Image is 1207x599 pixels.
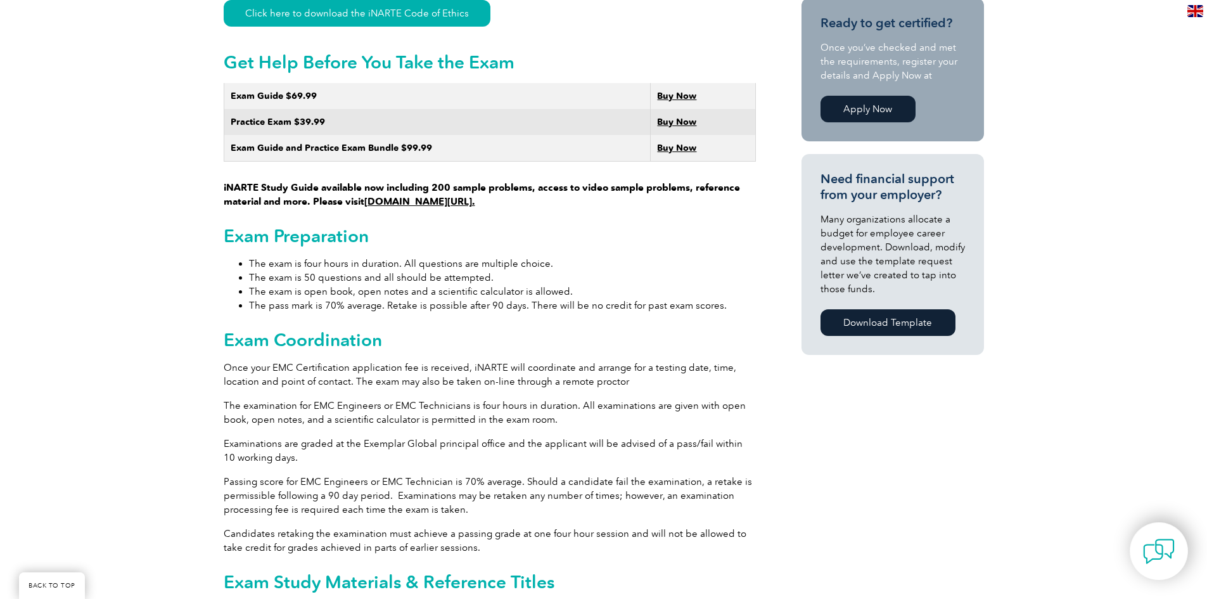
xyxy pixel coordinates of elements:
strong: Exam Guide $69.99 [231,91,317,101]
h2: Exam Preparation [224,226,756,246]
a: BACK TO TOP [19,572,85,599]
p: Examinations are graded at the Exemplar Global principal office and the applicant will be advised... [224,437,756,465]
h2: Exam Study Materials & Reference Titles [224,572,756,592]
p: Once your EMC Certification application fee is received, iNARTE will coordinate and arrange for a... [224,361,756,389]
strong: iNARTE Study Guide available now including 200 sample problems, access to video sample problems, ... [224,182,740,207]
h2: Exam Coordination [224,330,756,350]
a: Apply Now [821,96,916,122]
h2: Get Help Before You Take the Exam [224,52,756,72]
li: The exam is 50 questions and all should be attempted. [249,271,756,285]
strong: Exam Guide and Practice Exam Bundle $99.99 [231,143,432,153]
p: The examination for EMC Engineers or EMC Technicians is four hours in duration. All examinations ... [224,399,756,427]
p: Once you’ve checked and met the requirements, register your details and Apply Now at [821,41,965,82]
p: Candidates retaking the examination must achieve a passing grade at one four hour session and wil... [224,527,756,555]
img: contact-chat.png [1143,536,1175,567]
h3: Ready to get certified? [821,15,965,31]
a: Download Template [821,309,955,336]
li: The exam is four hours in duration. All questions are multiple choice. [249,257,756,271]
li: The exam is open book, open notes and a scientific calculator is allowed. [249,285,756,299]
li: The pass mark is 70% average. Retake is possible after 90 days. There will be no credit for past ... [249,299,756,312]
a: Buy Now [657,91,696,101]
a: Buy Now [657,117,696,127]
h3: Need financial support from your employer? [821,171,965,203]
a: [DOMAIN_NAME][URL]. [364,196,475,207]
p: Passing score for EMC Engineers or EMC Technician is 70% average. Should a candidate fail the exa... [224,475,756,517]
strong: Practice Exam $39.99 [231,117,325,127]
a: Buy Now [657,143,696,153]
img: en [1187,5,1203,17]
p: Many organizations allocate a budget for employee career development. Download, modify and use th... [821,212,965,296]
